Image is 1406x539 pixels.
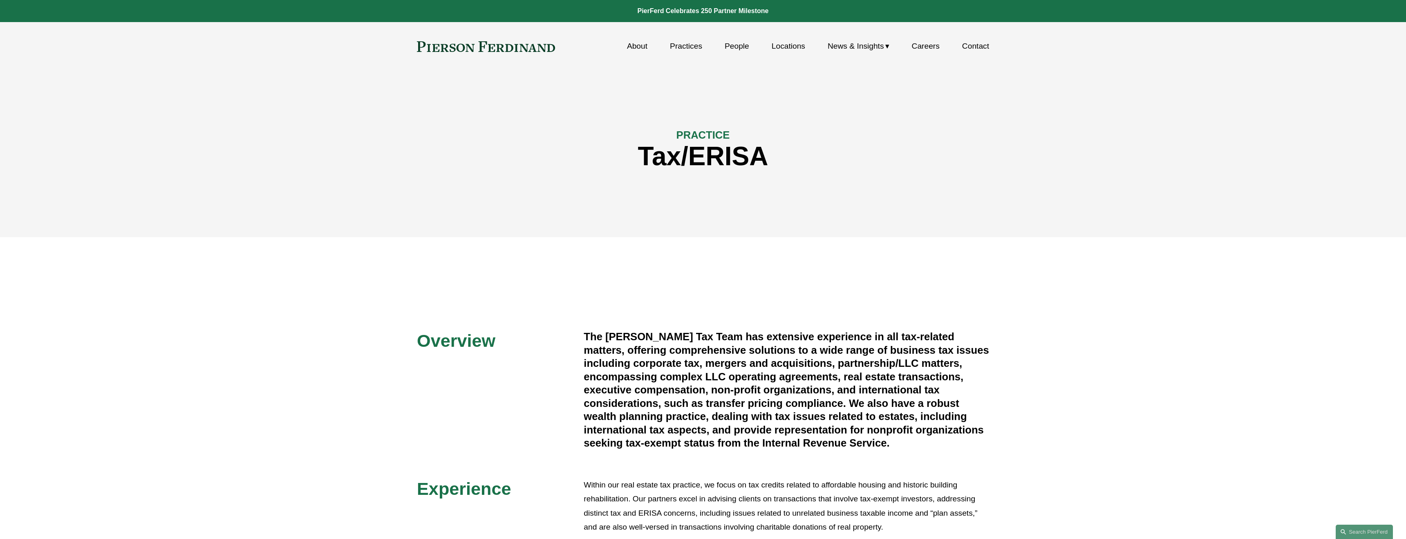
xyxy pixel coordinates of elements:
[828,39,884,54] span: News & Insights
[584,330,989,449] h4: The [PERSON_NAME] Tax Team has extensive experience in all tax-related matters, offering comprehe...
[417,331,495,350] span: Overview
[670,38,702,54] a: Practices
[912,38,940,54] a: Careers
[828,38,889,54] a: folder dropdown
[417,479,511,499] span: Experience
[772,38,805,54] a: Locations
[676,129,730,141] span: PRACTICE
[584,478,989,535] p: Within our real estate tax practice, we focus on tax credits related to affordable housing and hi...
[417,141,989,171] h1: Tax/ERISA
[1336,525,1393,539] a: Search this site
[725,38,749,54] a: People
[627,38,647,54] a: About
[962,38,989,54] a: Contact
